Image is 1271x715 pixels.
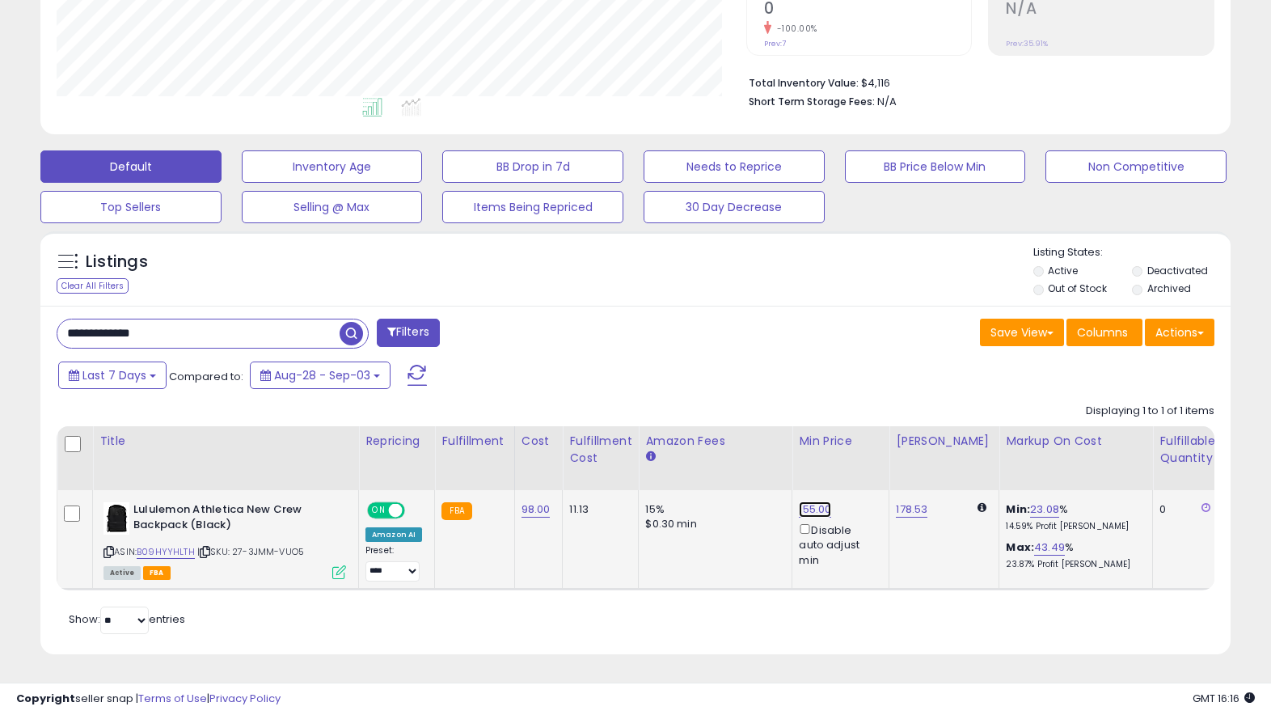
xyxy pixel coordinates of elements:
[58,362,167,389] button: Last 7 Days
[749,95,875,108] b: Short Term Storage Fees:
[569,433,631,467] div: Fulfillment Cost
[1034,539,1065,556] a: 43.49
[1159,502,1210,517] div: 0
[403,504,429,518] span: OFF
[896,501,927,518] a: 178.53
[16,692,281,707] div: seller snap | |
[1147,264,1208,277] label: Deactivated
[569,502,626,517] div: 11.13
[845,150,1026,183] button: BB Price Below Min
[644,191,825,223] button: 30 Day Decrease
[442,191,623,223] button: Items Being Repriced
[521,501,551,518] a: 98.00
[40,150,222,183] button: Default
[274,367,370,383] span: Aug-28 - Sep-03
[86,251,148,273] h5: Listings
[16,691,75,706] strong: Copyright
[749,72,1202,91] li: $4,116
[799,501,831,518] a: 155.00
[521,433,556,450] div: Cost
[369,504,389,518] span: ON
[242,191,423,223] button: Selling @ Max
[1006,39,1048,49] small: Prev: 35.91%
[377,319,440,347] button: Filters
[1006,540,1140,570] div: %
[1030,501,1059,518] a: 23.08
[103,566,141,580] span: All listings currently available for purchase on Amazon
[99,433,352,450] div: Title
[645,517,779,531] div: $0.30 min
[1006,502,1140,532] div: %
[365,433,428,450] div: Repricing
[441,433,507,450] div: Fulfillment
[1159,433,1215,467] div: Fulfillable Quantity
[242,150,423,183] button: Inventory Age
[1077,324,1128,341] span: Columns
[1006,433,1146,450] div: Markup on Cost
[250,362,391,389] button: Aug-28 - Sep-03
[137,545,195,559] a: B09HYYHLTH
[1147,281,1191,295] label: Archived
[896,433,992,450] div: [PERSON_NAME]
[645,450,655,464] small: Amazon Fees.
[799,521,876,568] div: Disable auto adjust min
[138,691,207,706] a: Terms of Use
[771,23,817,35] small: -100.00%
[999,426,1153,490] th: The percentage added to the cost of goods (COGS) that forms the calculator for Min & Max prices.
[645,502,779,517] div: 15%
[69,611,185,627] span: Show: entries
[197,545,304,558] span: | SKU: 27-3JMM-VUO5
[877,94,897,109] span: N/A
[442,150,623,183] button: BB Drop in 7d
[980,319,1064,346] button: Save View
[749,76,859,90] b: Total Inventory Value:
[365,527,422,542] div: Amazon AI
[57,278,129,294] div: Clear All Filters
[1193,691,1255,706] span: 2025-09-11 16:16 GMT
[169,369,243,384] span: Compared to:
[1045,150,1227,183] button: Non Competitive
[764,39,786,49] small: Prev: 7
[1066,319,1142,346] button: Columns
[103,502,346,577] div: ASIN:
[40,191,222,223] button: Top Sellers
[1006,539,1034,555] b: Max:
[1006,501,1030,517] b: Min:
[1006,559,1140,570] p: 23.87% Profit [PERSON_NAME]
[143,566,171,580] span: FBA
[645,433,785,450] div: Amazon Fees
[133,502,330,536] b: Lululemon Athletica New Crew Backpack (Black)
[209,691,281,706] a: Privacy Policy
[103,502,129,535] img: 31nuNC4SSOL._SL40_.jpg
[1048,281,1107,295] label: Out of Stock
[365,545,422,582] div: Preset:
[1006,521,1140,532] p: 14.59% Profit [PERSON_NAME]
[1048,264,1078,277] label: Active
[441,502,471,520] small: FBA
[1033,245,1231,260] p: Listing States:
[644,150,825,183] button: Needs to Reprice
[82,367,146,383] span: Last 7 Days
[1086,404,1214,419] div: Displaying 1 to 1 of 1 items
[799,433,882,450] div: Min Price
[1145,319,1214,346] button: Actions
